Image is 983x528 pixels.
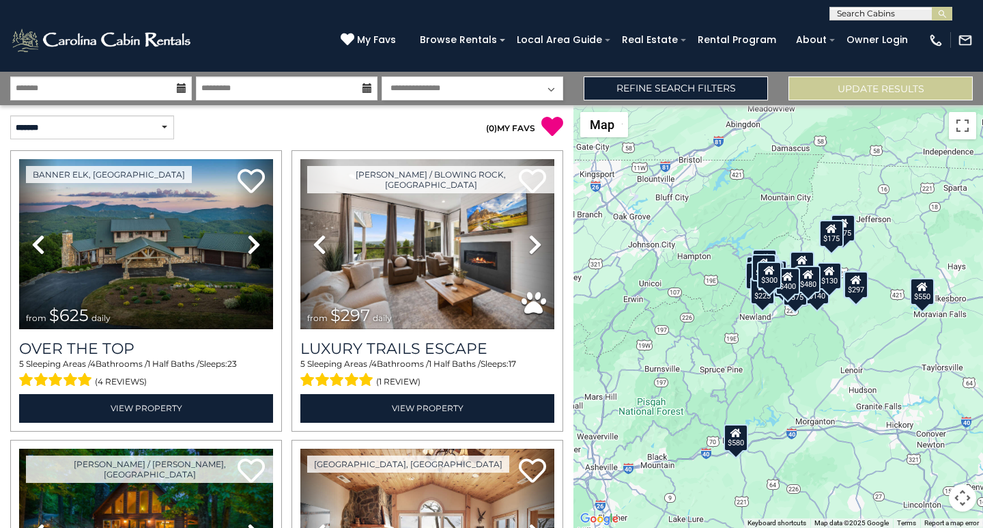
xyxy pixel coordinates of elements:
[805,277,829,304] div: $140
[790,251,814,279] div: $349
[19,359,24,369] span: 5
[814,519,889,527] span: Map data ©2025 Google
[831,214,855,241] div: $175
[341,33,399,48] a: My Favs
[330,305,370,325] span: $297
[300,159,554,329] img: thumbnail_168695581.jpeg
[429,359,481,369] span: 1 Half Baths /
[724,423,748,451] div: $580
[949,112,976,139] button: Toggle fullscreen view
[584,77,768,100] a: Refine Search Filters
[489,123,494,133] span: 0
[91,313,111,323] span: daily
[238,167,265,197] a: Add to favorites
[788,77,973,100] button: Update Results
[747,518,806,528] button: Keyboard shortcuts
[577,510,622,528] img: Google
[19,394,273,422] a: View Property
[147,359,199,369] span: 1 Half Baths /
[750,277,775,305] div: $225
[949,484,976,512] button: Map camera controls
[300,358,554,391] div: Sleeping Areas / Bathrooms / Sleeps:
[752,249,777,276] div: $125
[577,510,622,528] a: Open this area in Google Maps (opens a new window)
[357,33,396,47] span: My Favs
[924,519,979,527] a: Report a map error
[227,359,237,369] span: 23
[928,33,943,48] img: phone-regular-white.png
[26,166,192,183] a: Banner Elk, [GEOGRAPHIC_DATA]
[307,456,509,473] a: [GEOGRAPHIC_DATA], [GEOGRAPHIC_DATA]
[413,29,504,51] a: Browse Rentals
[307,313,328,323] span: from
[775,267,800,294] div: $400
[300,359,305,369] span: 5
[19,159,273,329] img: thumbnail_167153549.jpeg
[376,373,421,391] span: (1 review)
[19,358,273,391] div: Sleeping Areas / Bathrooms / Sleeps:
[90,359,96,369] span: 4
[840,29,915,51] a: Owner Login
[509,359,516,369] span: 17
[783,278,808,305] div: $375
[789,29,834,51] a: About
[796,265,821,292] div: $480
[371,359,377,369] span: 4
[10,27,195,54] img: White-1-2.png
[19,339,273,358] a: Over The Top
[910,277,935,305] div: $550
[580,112,628,137] button: Change map style
[373,313,392,323] span: daily
[300,394,554,422] a: View Property
[486,123,497,133] span: ( )
[26,456,273,483] a: [PERSON_NAME] / [PERSON_NAME], [GEOGRAPHIC_DATA]
[745,262,770,289] div: $230
[26,313,46,323] span: from
[844,271,868,298] div: $297
[897,519,916,527] a: Terms
[615,29,685,51] a: Real Estate
[817,262,842,290] div: $130
[300,339,554,358] a: Luxury Trails Escape
[757,262,782,289] div: $300
[307,166,554,193] a: [PERSON_NAME] / Blowing Rock, [GEOGRAPHIC_DATA]
[590,117,614,132] span: Map
[49,305,89,325] span: $625
[510,29,609,51] a: Local Area Guide
[519,457,546,486] a: Add to favorites
[752,253,776,281] div: $425
[486,123,535,133] a: (0)MY FAVS
[958,33,973,48] img: mail-regular-white.png
[691,29,783,51] a: Rental Program
[819,220,844,247] div: $175
[95,373,147,391] span: (4 reviews)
